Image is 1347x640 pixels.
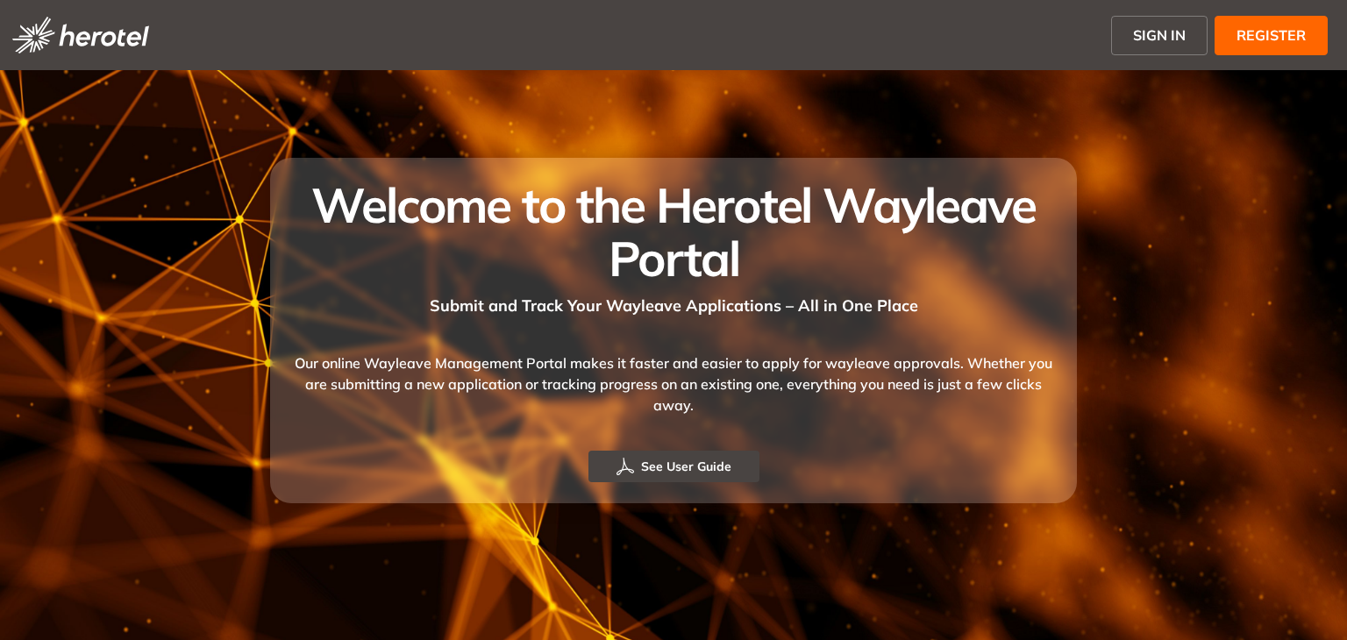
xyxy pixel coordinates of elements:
[12,17,149,53] img: logo
[588,451,759,482] button: See User Guide
[1237,25,1306,46] span: REGISTER
[311,174,1035,288] span: Welcome to the Herotel Wayleave Portal
[1111,16,1208,55] button: SIGN IN
[641,457,731,476] span: See User Guide
[1133,25,1186,46] span: SIGN IN
[291,285,1056,317] div: Submit and Track Your Wayleave Applications – All in One Place
[291,317,1056,451] div: Our online Wayleave Management Portal makes it faster and easier to apply for wayleave approvals....
[1215,16,1328,55] button: REGISTER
